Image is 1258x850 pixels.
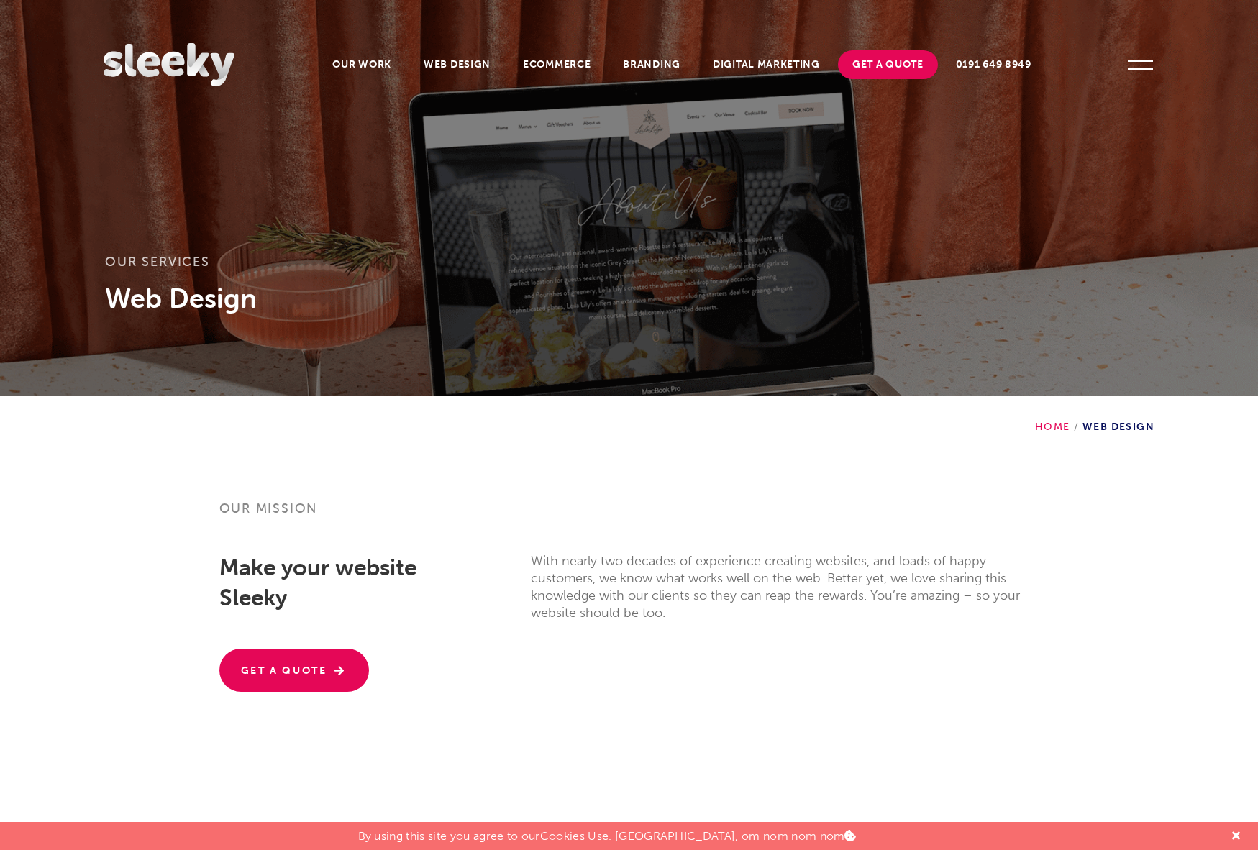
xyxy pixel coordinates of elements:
span: / [1070,421,1082,433]
a: Branding [609,50,695,79]
a: Get A Quote [838,50,938,79]
p: With nearly two decades of experience creating websites, and loads of happy customers, we know wh... [531,552,1039,621]
a: Ecommerce [509,50,605,79]
a: Our Work [318,50,406,79]
a: 0191 649 8949 [942,50,1046,79]
a: Web Design [409,50,505,79]
img: Sleeky Web Design Newcastle [104,43,234,86]
h3: Our services [105,253,1153,280]
div: Web Design [1035,396,1154,433]
a: Get A Quote [219,649,369,692]
a: Home [1035,421,1070,433]
p: By using this site you agree to our . [GEOGRAPHIC_DATA], om nom nom nom [358,822,857,843]
a: Cookies Use [540,829,609,843]
h3: Our mission [219,500,1039,534]
a: Digital Marketing [698,50,834,79]
h2: Make your website Sleeky [219,552,449,613]
h1: Web Design [105,280,1153,316]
